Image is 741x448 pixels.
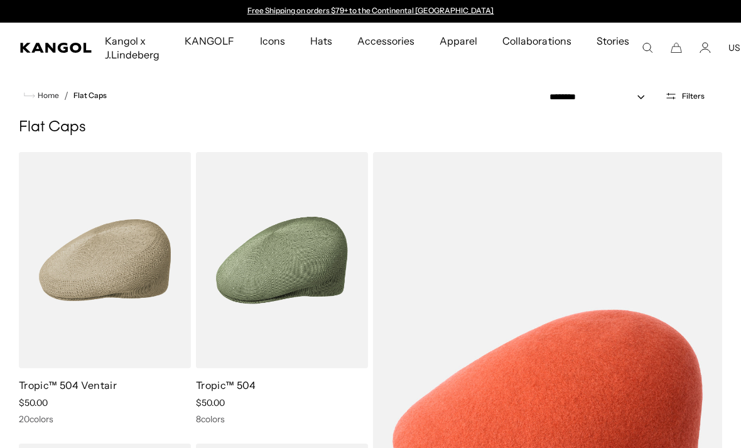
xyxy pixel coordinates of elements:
[345,23,427,59] a: Accessories
[196,397,225,408] span: $50.00
[427,23,490,59] a: Apparel
[260,23,285,59] span: Icons
[597,23,629,73] span: Stories
[247,6,494,15] a: Free Shipping on orders $79+ to the Continental [GEOGRAPHIC_DATA]
[196,413,368,425] div: 8 colors
[682,92,705,101] span: Filters
[247,23,298,59] a: Icons
[584,23,642,73] a: Stories
[19,118,722,137] h1: Flat Caps
[105,23,160,73] span: Kangol x J.Lindeberg
[310,23,332,59] span: Hats
[24,90,59,101] a: Home
[671,42,682,53] button: Cart
[196,379,256,391] a: Tropic™ 504
[19,379,117,391] a: Tropic™ 504 Ventair
[502,23,571,59] span: Collaborations
[73,91,107,100] a: Flat Caps
[357,23,414,59] span: Accessories
[185,23,234,59] span: KANGOLF
[172,23,247,59] a: KANGOLF
[700,42,711,53] a: Account
[298,23,345,59] a: Hats
[19,413,191,425] div: 20 colors
[59,88,68,103] li: /
[490,23,583,59] a: Collaborations
[241,6,500,16] slideshow-component: Announcement bar
[241,6,500,16] div: Announcement
[19,397,48,408] span: $50.00
[19,152,191,368] img: Tropic™ 504 Ventair
[440,23,477,59] span: Apparel
[544,90,657,104] select: Sort by: Featured
[657,90,712,102] button: Open filters
[20,43,92,53] a: Kangol
[92,23,172,73] a: Kangol x J.Lindeberg
[241,6,500,16] div: 1 of 2
[35,91,59,100] span: Home
[642,42,653,53] summary: Search here
[196,152,368,368] img: Tropic™ 504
